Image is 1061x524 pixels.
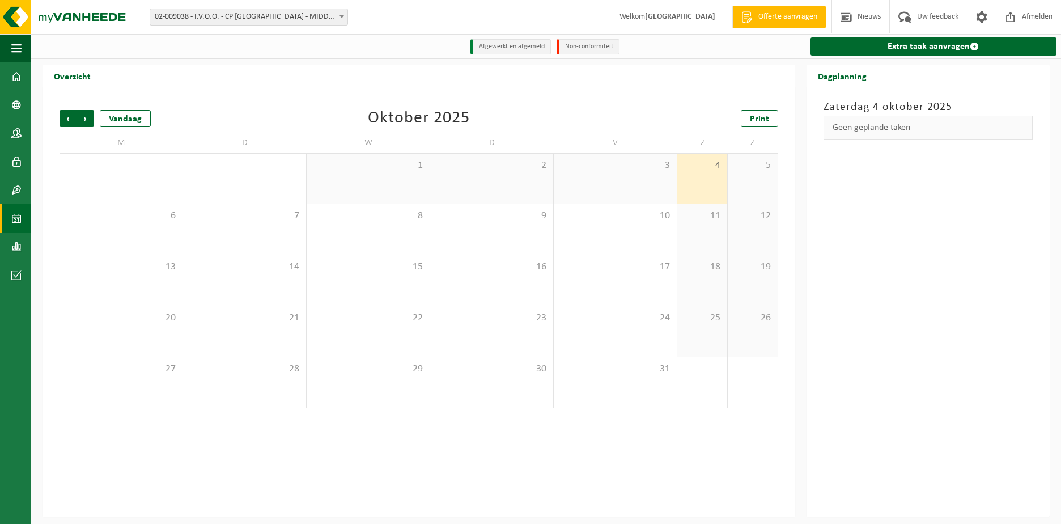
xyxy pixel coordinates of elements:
[312,363,424,375] span: 29
[66,363,177,375] span: 27
[183,133,307,153] td: D
[436,210,548,222] span: 9
[733,159,772,172] span: 5
[683,159,722,172] span: 4
[150,9,348,26] span: 02-009038 - I.V.O.O. - CP MIDDELKERKE - MIDDELKERKE
[733,312,772,324] span: 26
[312,312,424,324] span: 22
[732,6,826,28] a: Offerte aanvragen
[436,159,548,172] span: 2
[66,312,177,324] span: 20
[312,159,424,172] span: 1
[436,363,548,375] span: 30
[189,210,300,222] span: 7
[733,210,772,222] span: 12
[750,115,769,124] span: Print
[43,65,102,87] h2: Overzicht
[557,39,619,54] li: Non-conformiteit
[559,210,671,222] span: 10
[312,210,424,222] span: 8
[66,210,177,222] span: 6
[559,312,671,324] span: 24
[683,210,722,222] span: 11
[559,363,671,375] span: 31
[810,37,1056,56] a: Extra taak aanvragen
[756,11,820,23] span: Offerte aanvragen
[436,261,548,273] span: 16
[728,133,778,153] td: Z
[554,133,677,153] td: V
[677,133,728,153] td: Z
[733,261,772,273] span: 19
[683,312,722,324] span: 25
[559,261,671,273] span: 17
[66,261,177,273] span: 13
[60,110,77,127] span: Vorige
[683,261,722,273] span: 18
[150,9,347,25] span: 02-009038 - I.V.O.O. - CP MIDDELKERKE - MIDDELKERKE
[559,159,671,172] span: 3
[430,133,554,153] td: D
[77,110,94,127] span: Volgende
[100,110,151,127] div: Vandaag
[470,39,551,54] li: Afgewerkt en afgemeld
[312,261,424,273] span: 15
[189,363,300,375] span: 28
[824,99,1033,116] h3: Zaterdag 4 oktober 2025
[307,133,430,153] td: W
[741,110,778,127] a: Print
[189,261,300,273] span: 14
[645,12,715,21] strong: [GEOGRAPHIC_DATA]
[436,312,548,324] span: 23
[807,65,878,87] h2: Dagplanning
[824,116,1033,140] div: Geen geplande taken
[368,110,470,127] div: Oktober 2025
[60,133,183,153] td: M
[189,312,300,324] span: 21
